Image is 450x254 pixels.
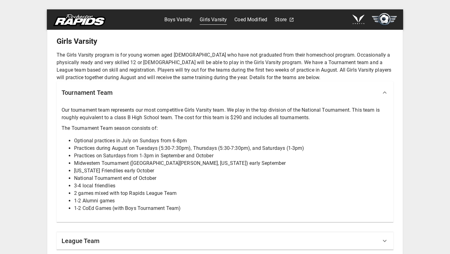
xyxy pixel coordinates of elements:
li: Practices during August on Tuesdays (5:30-7:30pm), Thursdays (5:30-7:30pm), and Saturdays (1-3pm) [74,145,388,152]
a: Girls Varsity [200,15,227,25]
a: Boys Varsity [164,15,192,25]
p: The Girls Varsity program is for young women aged [DEMOGRAPHIC_DATA] who have not graduated from ... [57,51,393,81]
li: Practices on Saturdays from 1-3pm in September and October [74,152,388,160]
a: Coed Modified [234,15,267,25]
h6: Tournament Team [62,88,112,98]
h5: Girls Varsity [57,36,393,46]
li: Optional practices in July on Sundays from 6-8pm [74,137,388,145]
p: Our tournament team represents our most competitive Girls Varsity team. We play in the top divisi... [62,106,388,121]
img: aretyn.png [352,15,364,24]
div: League Team [57,232,393,250]
p: The Tournament Team season consists of: [62,124,388,132]
h6: League Team [62,236,100,246]
li: 3-4 local friendlies [74,182,388,190]
li: Midwestern Tournament ([GEOGRAPHIC_DATA][PERSON_NAME], [US_STATE]) early September [74,160,388,167]
li: [US_STATE] Friendlies early October [74,167,388,175]
li: National Tournament end of October [74,175,388,182]
img: soccer.svg [372,13,397,26]
li: 1-2 CoEd Games (with Boys Tournament Team) [74,205,388,212]
li: 2 games mixed with top Rapids League Team [74,190,388,197]
img: rapids.svg [53,14,106,26]
li: 1-2 Alumni games [74,197,388,205]
div: Tournament Team [57,81,393,104]
a: Store [275,15,287,25]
